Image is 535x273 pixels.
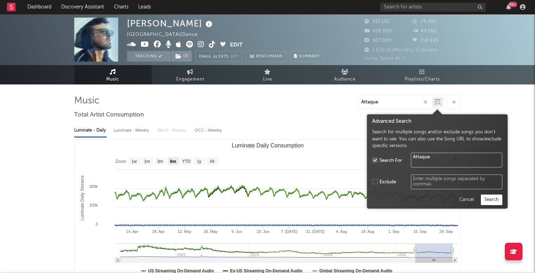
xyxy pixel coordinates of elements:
[131,159,137,164] text: 1w
[334,75,356,84] span: Audience
[380,157,402,164] div: Search For
[336,229,347,234] text: 4. Aug
[171,51,192,62] span: ( 3 )
[413,229,426,234] text: 15. Sep
[197,159,201,164] text: 1y
[413,38,439,43] span: 158 925
[231,229,242,234] text: 9. Jun
[195,51,243,62] button: Email AlertsOff
[263,75,272,84] span: Live
[170,159,176,164] text: 6m
[413,29,437,33] span: 43 053
[256,229,269,234] text: 23. Jun
[384,65,461,84] a: Playlists/Charts
[372,118,502,125] div: Advanced Search
[380,179,396,186] div: Exclude
[127,18,214,29] div: [PERSON_NAME]
[281,229,297,234] text: 7. [DATE]
[358,100,432,105] input: Search by song name or URL
[481,195,502,205] button: Search
[115,159,126,164] text: Zoom
[89,203,98,207] text: 100k
[256,52,283,61] span: Benchmark
[380,3,486,12] input: Search for artists
[95,222,97,226] text: 0
[290,51,324,62] button: Summary
[372,129,502,150] div: Search for multiple songs and/or exclude songs you don't want to see. You can also use the Song U...
[306,65,384,84] a: Audience
[364,38,391,43] span: 107 000
[144,159,150,164] text: 1m
[74,125,107,136] div: Luminate - Daily
[508,2,517,7] div: 99 +
[195,125,223,136] div: OCC - Weekly
[209,159,214,164] text: All
[230,55,239,59] em: Off
[106,75,119,84] span: Music
[364,48,438,52] span: 1 620 163 Monthly Listeners
[114,125,151,136] div: Luminate - Weekly
[79,176,84,220] text: Luminate Daily Streams
[176,75,204,84] span: Engagement
[157,159,163,164] text: 3m
[127,31,206,39] div: [GEOGRAPHIC_DATA] | Dance
[306,229,324,234] text: 21. [DATE]
[246,51,287,62] a: Benchmark
[230,41,243,50] button: Edit
[411,153,502,167] textarea: Attaque
[361,229,374,234] text: 18. Aug
[229,65,306,84] a: Live
[204,229,218,234] text: 26. May
[152,65,229,84] a: Engagement
[506,4,511,10] button: 99+
[413,19,437,24] span: 79 401
[89,184,98,189] text: 200k
[171,51,192,62] button: (3)
[231,142,304,148] text: Luminate Daily Consumption
[182,159,190,164] text: YTD
[405,75,440,84] span: Playlists/Charts
[126,229,138,234] text: 14. Apr
[127,51,171,62] button: Tracking
[152,229,164,234] text: 28. Apr
[364,19,390,24] span: 215 101
[74,111,144,119] span: Total Artist Consumption
[388,229,399,234] text: 1. Sep
[439,229,453,234] text: 29. Sep
[456,195,477,205] button: Cancel
[299,55,320,58] span: Summary
[364,56,405,61] span: Jump Score: 41.7
[74,65,152,84] a: Music
[364,29,392,33] span: 418 000
[177,229,191,234] text: 12. May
